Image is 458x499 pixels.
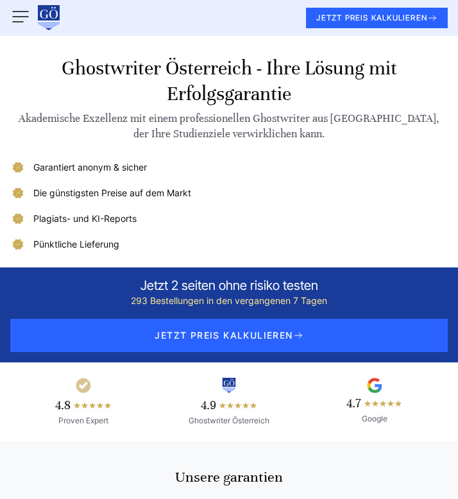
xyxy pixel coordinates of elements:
img: Ghostwriter [221,378,237,393]
img: stars [73,398,112,413]
li: Garantiert anonym & sicher [10,160,448,175]
img: Pünktliche Lieferung [10,237,26,252]
li: Die günstigsten Preise auf dem Markt [10,185,448,201]
h2: Unsere garantien [10,467,448,487]
div: Jetzt 2 seiten ohne risiko testen [10,278,448,293]
img: Die günstigsten Preise auf dem Markt [10,185,26,201]
img: Garantiert anonym & sicher [10,160,26,175]
h1: Ghostwriter Österreich - Ihre Lösung mit Erfolgsgarantie [10,56,448,107]
img: wirschreiben [36,5,62,31]
div: 4.7 [346,396,361,411]
img: stars [364,396,402,411]
img: Plagiats- und KI-Reports [10,211,26,226]
img: Google Reviews [367,378,382,393]
div: Proven Expert [55,416,112,426]
div: Ghostwriter Österreich [189,416,269,426]
div: 4.8 [55,398,71,413]
div: 4.9 [201,398,216,413]
img: stars [219,398,257,413]
span: JETZT PREIS KALKULIEREN [10,319,448,352]
div: 293 Bestellungen in den vergangenen 7 Tagen [10,293,448,309]
li: Pünktliche Lieferung [10,237,448,252]
div: Google [346,414,402,424]
button: JETZT PREIS KALKULIEREN [306,8,448,28]
div: Akademische Exzellenz mit einem professionellen Ghostwriter aus [GEOGRAPHIC_DATA], der Ihre Studi... [10,111,448,142]
li: Plagiats- und KI-Reports [10,211,448,226]
img: Menu open [10,6,31,27]
img: Proven Expert [76,378,91,393]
